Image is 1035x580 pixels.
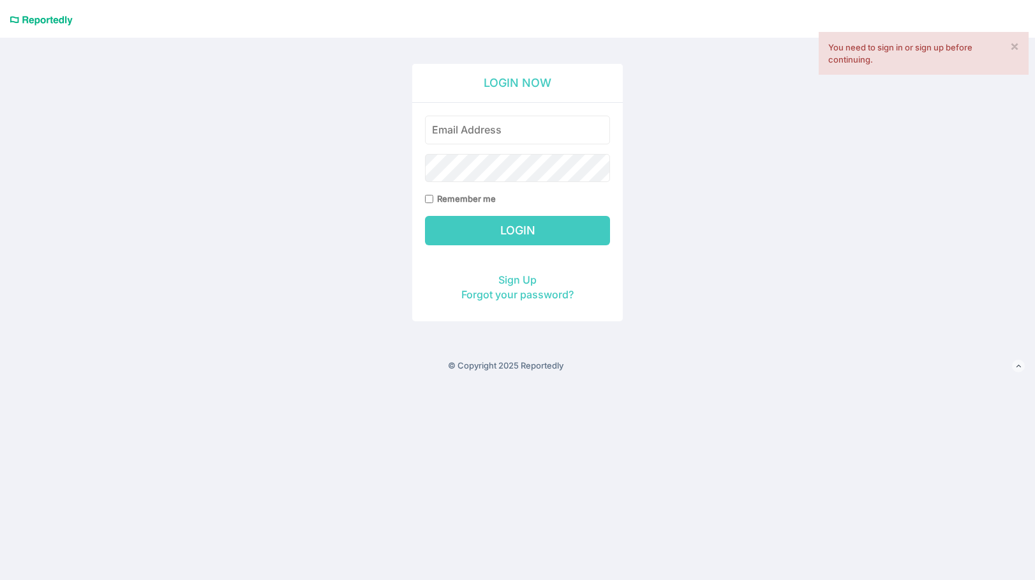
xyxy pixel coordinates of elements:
[425,216,610,245] input: Login
[1010,39,1019,52] a: ×
[10,10,73,31] a: Reportedly
[437,193,496,205] label: Remember me
[412,64,623,103] h2: Login Now
[461,288,574,301] a: Forgot your password?
[425,116,610,144] input: Email Address
[828,42,1019,65] div: You need to sign in or sign up before continuing.
[498,273,537,286] a: Sign Up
